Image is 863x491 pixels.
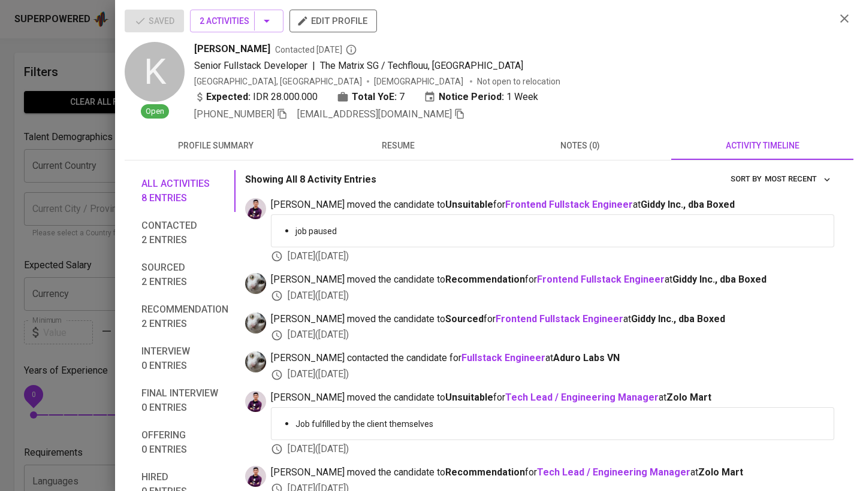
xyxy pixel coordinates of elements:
[245,466,266,487] img: erwin@glints.com
[271,466,834,480] span: [PERSON_NAME] moved the candidate to for at
[537,466,690,478] a: Tech Lead / Engineering Manager
[295,225,824,237] p: job paused
[445,313,484,325] b: Sourced
[553,352,620,363] span: Aduro Labs VN
[445,392,493,403] b: Unsuitable
[672,274,767,285] span: Giddy Inc., dba Boxed
[141,386,228,415] span: Final interview 0 entries
[374,75,465,87] span: [DEMOGRAPHIC_DATA]
[445,274,525,285] b: Recommendation
[245,172,376,187] p: Showing All 8 Activity Entries
[289,16,377,25] a: edit profile
[125,42,185,102] div: K
[678,138,846,153] span: activity timeline
[200,14,274,29] span: 2 Activities
[245,351,266,372] img: tharisa.rizky@glints.com
[289,10,377,32] button: edit profile
[297,108,452,120] span: [EMAIL_ADDRESS][DOMAIN_NAME]
[641,199,735,210] span: Giddy Inc., dba Boxed
[271,328,834,342] div: [DATE] ( [DATE] )
[245,313,266,334] img: tharisa.rizky@glints.com
[245,198,266,219] img: erwin@glints.com
[132,138,300,153] span: profile summary
[295,418,824,430] p: Job fulfilled by the client themselves
[194,90,318,104] div: IDR 28.000.000
[271,250,834,263] div: [DATE] ( [DATE] )
[496,313,623,325] a: Frontend Fullstack Engineer
[299,13,367,29] span: edit profile
[666,392,711,403] span: Zolo Mart
[762,170,834,189] button: sort by
[424,90,538,104] div: 1 Week
[141,302,228,331] span: Recommendation 2 entries
[352,90,397,104] b: Total YoE:
[271,391,834,405] span: [PERSON_NAME] moved the candidate to for at
[445,466,525,478] b: Recommendation
[141,177,228,205] span: All activities 8 entries
[345,44,357,56] svg: By Batam recruiter
[312,59,315,73] span: |
[505,199,633,210] a: Frontend Fullstack Engineer
[271,351,834,365] span: [PERSON_NAME] contacted the candidate for at
[314,138,482,153] span: resume
[190,10,283,32] button: 2 Activities
[399,90,405,104] span: 7
[698,466,743,478] span: Zolo Mart
[206,90,251,104] b: Expected:
[141,260,228,289] span: Sourced 2 entries
[271,368,834,381] div: [DATE] ( [DATE] )
[477,75,560,87] p: Not open to relocation
[271,442,834,456] div: [DATE] ( [DATE] )
[731,174,762,183] span: sort by
[271,289,834,303] div: [DATE] ( [DATE] )
[194,108,274,120] span: [PHONE_NUMBER]
[439,90,504,104] b: Notice Period:
[631,313,725,325] span: Giddy Inc., dba Boxed
[537,274,665,285] a: Frontend Fullstack Engineer
[194,60,307,71] span: Senior Fullstack Developer
[275,44,357,56] span: Contacted [DATE]
[765,172,831,186] span: Most Recent
[141,344,228,373] span: Interview 0 entries
[271,313,834,326] span: [PERSON_NAME] moved the candidate to for at
[245,391,266,412] img: erwin@glints.com
[141,106,169,117] span: Open
[194,42,270,56] span: [PERSON_NAME]
[194,75,362,87] div: [GEOGRAPHIC_DATA], [GEOGRAPHIC_DATA]
[245,273,266,294] img: tharisa.rizky@glints.com
[271,273,834,287] span: [PERSON_NAME] moved the candidate to for at
[496,138,664,153] span: notes (0)
[320,60,523,71] span: The Matrix SG / Techflouu, [GEOGRAPHIC_DATA]
[461,352,545,363] a: Fullstack Engineer
[505,392,659,403] a: Tech Lead / Engineering Manager
[445,199,493,210] b: Unsuitable
[271,198,834,212] span: [PERSON_NAME] moved the candidate to for at
[141,219,228,247] span: Contacted 2 entries
[141,428,228,457] span: Offering 0 entries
